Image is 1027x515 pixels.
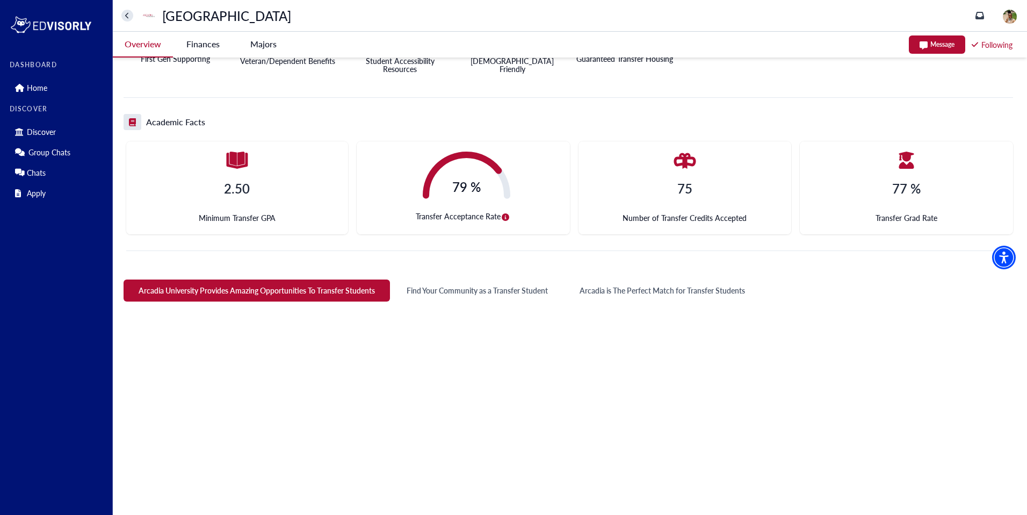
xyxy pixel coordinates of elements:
p: [GEOGRAPHIC_DATA] [162,10,291,22]
button: Majors [233,32,293,56]
button: home [121,10,133,22]
p: Group Chats [28,148,70,157]
img: image [1003,10,1017,24]
h5: Academic Facts [146,116,205,128]
button: Arcadia University Provides Amazing Opportunities To Transfer Students [124,280,390,302]
div: Following [972,39,1012,51]
button: Finances [173,32,233,56]
img: logo [10,14,92,35]
label: DASHBOARD [10,61,106,69]
span: Transfer Grad Rate [876,212,937,224]
p: Student Accessibility Resources [348,57,452,73]
span: Transfer Acceptance Rate [416,211,501,221]
p: Veteran/Dependent Benefits [240,57,335,65]
button: circle-info [501,211,510,224]
p: First Gen Supporting [141,55,210,63]
button: Following [971,38,1014,52]
button: Message [909,35,965,54]
p: Chats [27,168,46,177]
div: Group Chats [10,144,106,161]
p: Apply [27,189,46,198]
label: DISCOVER [10,105,106,113]
p: Guaranteed Transfer Housing [576,55,673,63]
img: universityName [140,7,157,24]
span: 79 % [423,178,510,196]
h4: 75 [677,181,692,196]
div: Chats [10,164,106,181]
p: Discover [27,127,56,137]
h4: 2.50 [224,181,250,196]
span: Number of Transfer Credits Accepted [623,212,747,224]
p: Home [27,83,47,92]
div: Discover [10,123,106,140]
button: Find Your Community as a Transfer Student [392,280,563,302]
div: Accessibility Menu [992,246,1016,269]
div: Apply [10,184,106,202]
button: Arcadia is The Perfect Match for Transfer Students [565,280,760,302]
p: [DEMOGRAPHIC_DATA] Friendly [460,57,564,73]
div: Home [10,79,106,96]
a: inbox [975,11,984,20]
button: Overview [113,32,173,58]
h4: 77 % [892,181,921,196]
span: Minimum Transfer GPA [199,212,276,224]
